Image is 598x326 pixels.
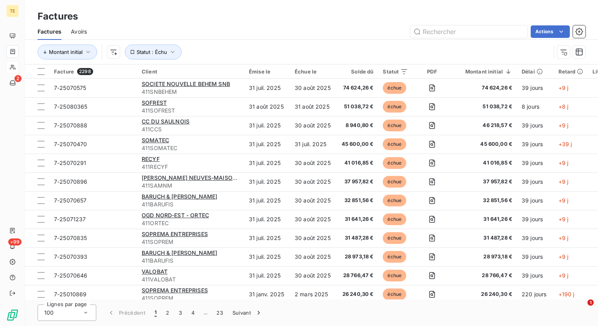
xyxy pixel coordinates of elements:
span: 7-25010869 [54,291,87,297]
span: +9 j [558,272,569,279]
span: échue [383,138,406,150]
span: 100 [44,309,54,317]
td: 39 jours [517,79,554,97]
span: échue [383,288,406,300]
span: 7-25070575 [54,84,86,91]
span: 51 038,72 € [456,103,512,111]
span: 1 [155,309,157,317]
td: 31 août 2025 [244,97,290,116]
span: 41 016,85 € [342,159,374,167]
span: +9 j [558,122,569,129]
span: 7-25070888 [54,122,88,129]
span: 411CCS [142,125,240,133]
td: 220 jours [517,285,554,304]
span: … [199,306,212,319]
span: 7-25070657 [54,197,87,204]
span: échue [383,101,406,113]
button: 1 [150,305,161,321]
td: 30 août 2025 [290,116,337,135]
td: 30 août 2025 [290,79,337,97]
td: 31 juil. 2025 [244,79,290,97]
div: TE [6,5,19,17]
div: PDF [418,68,446,75]
span: échue [383,82,406,94]
span: Avoirs [71,28,87,36]
span: 74 624,26 € [342,84,374,92]
span: 7-25070291 [54,159,86,166]
span: échue [383,213,406,225]
button: Précédent [103,305,150,321]
button: 3 [174,305,187,321]
span: BARUCH & [PERSON_NAME] [142,193,217,200]
span: 411SOPREM [142,294,240,302]
span: 51 038,72 € [342,103,374,111]
td: 39 jours [517,172,554,191]
td: 30 août 2025 [290,247,337,266]
div: Délai [522,68,549,75]
span: 1 [587,299,594,306]
span: SOPREMA ENTREPRISES [142,231,208,237]
span: OGD NORD-EST - ORTEC [142,212,209,219]
span: 32 851,56 € [342,197,374,204]
td: 31 juil. 2025 [244,247,290,266]
span: 37 957,82 € [342,178,374,186]
span: 45 600,00 € [456,140,512,148]
span: 26 240,30 € [456,290,512,298]
button: Statut : Échu [125,45,182,59]
span: 74 624,26 € [456,84,512,92]
td: 2 mars 2025 [290,285,337,304]
td: 39 jours [517,247,554,266]
div: Client [142,68,240,75]
td: 31 juil. 2025 [244,116,290,135]
span: +99 [8,238,22,245]
span: 7-25070646 [54,272,88,279]
span: 31 487,28 € [456,234,512,242]
button: Montant initial [38,45,97,59]
td: 31 juil. 2025 [290,135,337,154]
span: +9 j [558,197,569,204]
span: 28 766,47 € [342,272,374,279]
input: Rechercher [410,25,528,38]
span: 411BARUFIS [142,201,240,208]
span: SOFREST [142,99,167,106]
span: Facture [54,68,74,75]
span: RECYF [142,156,160,162]
span: 411RECYF [142,163,240,171]
span: +9 j [558,84,569,91]
td: 39 jours [517,266,554,285]
span: 7-25070896 [54,178,88,185]
span: +9 j [558,253,569,260]
img: Logo LeanPay [6,309,19,321]
span: 31 641,26 € [342,215,374,223]
td: 39 jours [517,229,554,247]
td: 39 jours [517,135,554,154]
div: Montant initial [456,68,512,75]
span: 7-25080365 [54,103,88,110]
span: +9 j [558,235,569,241]
span: 31 487,28 € [342,234,374,242]
span: 28 766,47 € [456,272,512,279]
iframe: Intercom live chat [571,299,590,318]
td: 30 août 2025 [290,266,337,285]
td: 30 août 2025 [290,229,337,247]
span: 7-25071237 [54,216,86,222]
span: 411BARUFIS [142,257,240,265]
td: 30 août 2025 [290,191,337,210]
td: 31 juil. 2025 [244,172,290,191]
span: Statut : Échu [137,49,167,55]
span: +190 j [558,291,575,297]
span: échue [383,251,406,263]
td: 39 jours [517,191,554,210]
td: 30 août 2025 [290,172,337,191]
span: 32 851,56 € [456,197,512,204]
span: 8 940,80 € [342,122,374,129]
span: échue [383,232,406,244]
button: 2 [161,305,174,321]
td: 31 août 2025 [290,97,337,116]
span: 7-25070393 [54,253,88,260]
td: 39 jours [517,210,554,229]
span: 411ORTEC [142,219,240,227]
td: 8 jours [517,97,554,116]
span: BARUCH & [PERSON_NAME] [142,249,217,256]
span: CC DU SAULNOIS [142,118,189,125]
